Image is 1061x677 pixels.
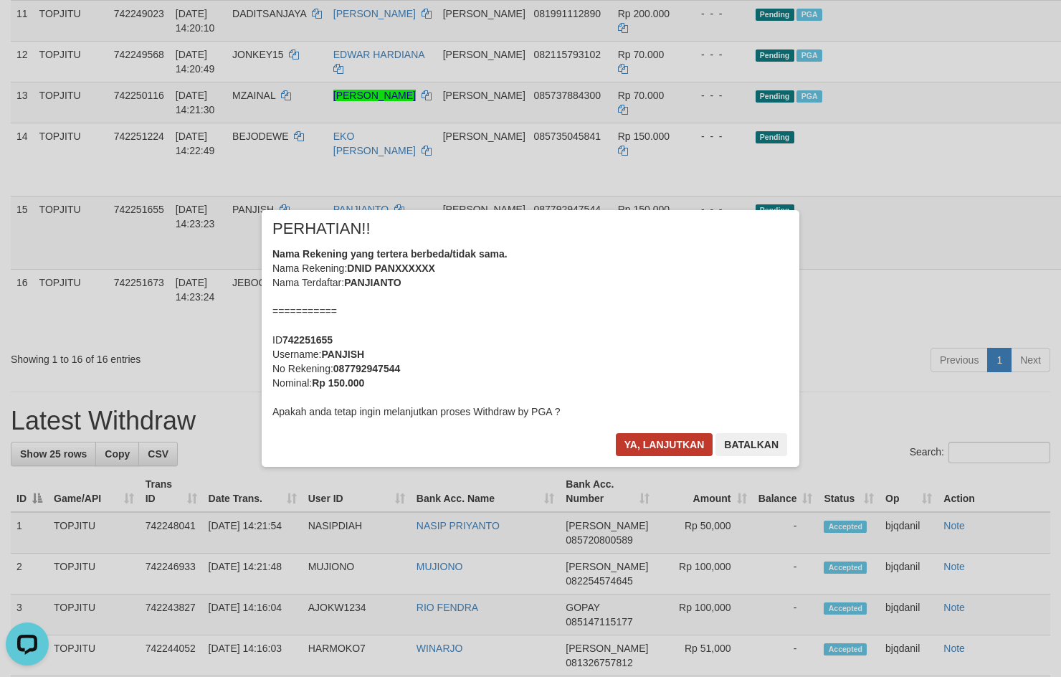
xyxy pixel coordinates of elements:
[715,433,787,456] button: Batalkan
[312,377,364,389] b: Rp 150.000
[6,6,49,49] button: Open LiveChat chat widget
[272,247,789,419] div: Nama Rekening: Nama Terdaftar: =========== ID Username: No Rekening: Nominal: Apakah anda tetap i...
[272,248,508,260] b: Nama Rekening yang tertera berbeda/tidak sama.
[347,262,435,274] b: DNID PANXXXXXX
[321,349,364,360] b: PANJISH
[333,363,400,374] b: 087792947544
[616,433,713,456] button: Ya, lanjutkan
[344,277,401,288] b: PANJIANTO
[282,334,333,346] b: 742251655
[272,222,371,236] span: PERHATIAN!!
